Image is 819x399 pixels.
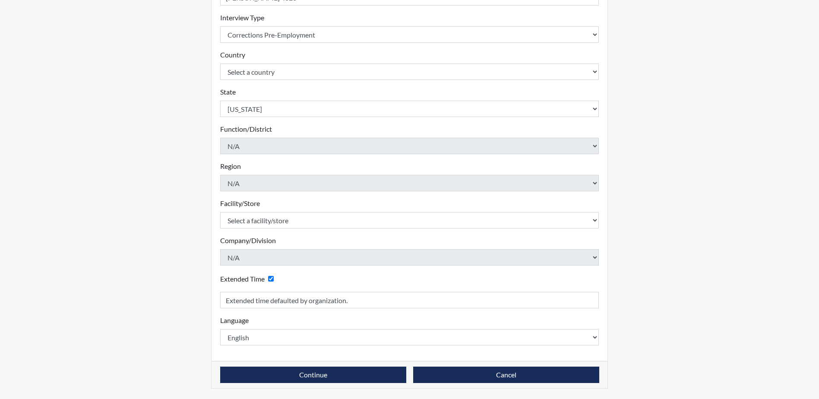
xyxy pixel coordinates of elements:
[220,124,272,134] label: Function/District
[220,292,599,308] input: Reason for Extension
[220,13,264,23] label: Interview Type
[220,50,245,60] label: Country
[220,235,276,246] label: Company/Division
[220,87,236,97] label: State
[220,367,406,383] button: Continue
[413,367,599,383] button: Cancel
[220,315,249,326] label: Language
[220,161,241,171] label: Region
[220,198,260,209] label: Facility/Store
[220,272,277,285] div: Checking this box will provide the interviewee with an accomodation of extra time to answer each ...
[220,274,265,284] label: Extended Time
